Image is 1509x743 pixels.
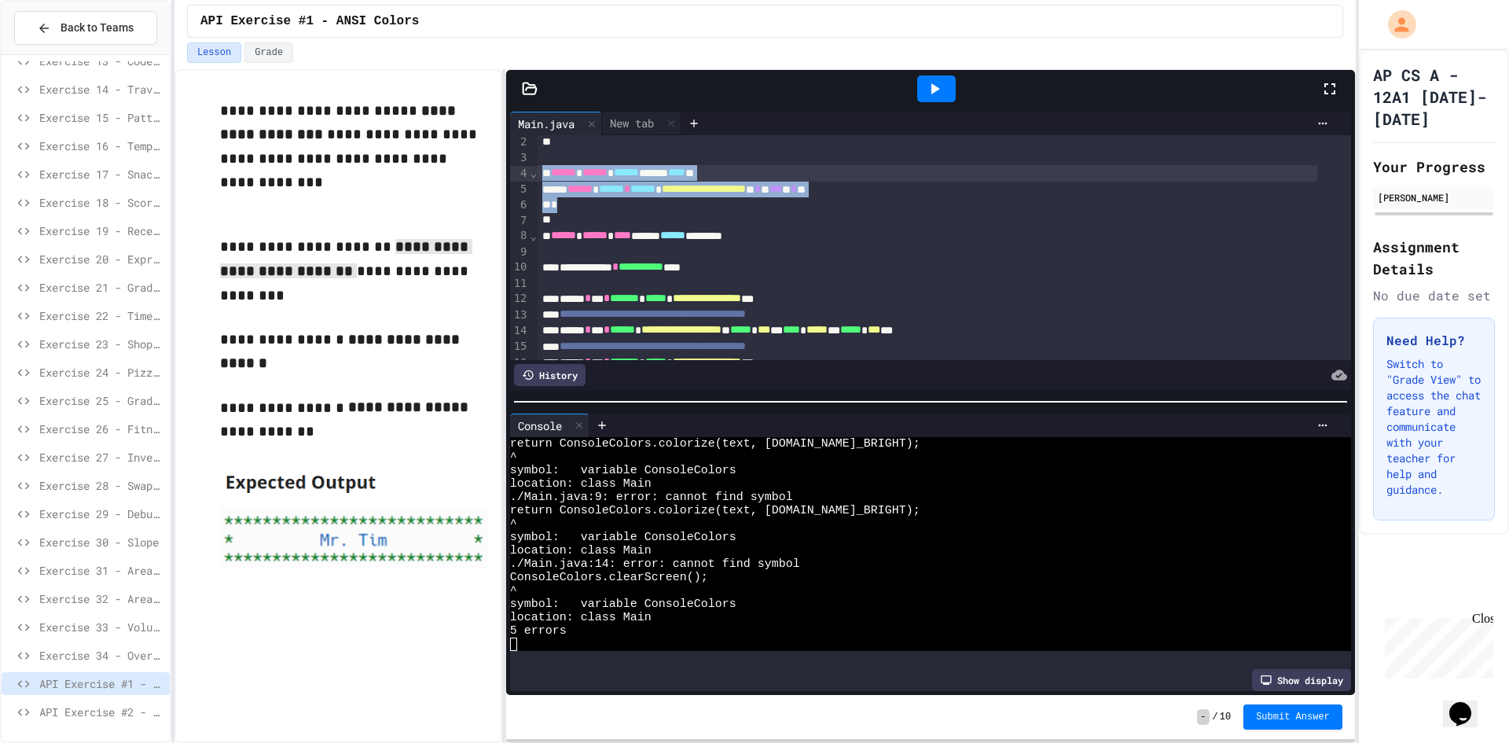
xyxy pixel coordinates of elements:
div: 6 [510,197,530,213]
span: Exercise 25 - Grade Point Average [39,392,163,409]
span: Exercise 19 - Receipt Formatter [39,223,163,239]
span: Exercise 15 - Pattern Detective [39,109,163,126]
div: 8 [510,228,530,244]
div: 15 [510,339,530,355]
div: Console [510,417,570,434]
h1: AP CS A - 12A1 [DATE]-[DATE] [1373,64,1495,130]
span: Exercise 22 - Time Card Calculator [39,307,163,324]
span: ^ [510,451,517,464]
div: 11 [510,276,530,292]
span: Submit Answer [1256,711,1330,723]
div: 7 [510,213,530,229]
span: Exercise 32 - Area of [GEOGRAPHIC_DATA] [39,590,163,607]
span: return ConsoleColors.colorize(text, [DOMAIN_NAME]_BRIGHT); [510,437,920,451]
div: 5 [510,182,530,197]
span: symbol: variable ConsoleColors [510,598,736,611]
span: ^ [510,584,517,598]
iframe: chat widget [1379,612,1493,679]
div: New tab [602,115,662,131]
span: Exercise 31 - Area of Sphere [39,562,163,579]
span: location: class Main [510,611,652,624]
div: My Account [1371,6,1420,42]
span: Back to Teams [61,20,134,36]
p: Switch to "Grade View" to access the chat feature and communicate with your teacher for help and ... [1386,356,1481,498]
span: Exercise 14 - Travel Route Debugger [39,81,163,97]
span: ./Main.java:14: error: cannot find symbol [510,557,800,571]
div: Chat with us now!Close [6,6,108,100]
div: Main.java [510,112,602,135]
span: return ConsoleColors.colorize(text, [DOMAIN_NAME]_BRIGHT); [510,504,920,517]
div: [PERSON_NAME] [1378,190,1490,204]
button: Lesson [187,42,241,63]
div: 12 [510,291,530,307]
span: API Exercise #1 - ANSI Colors [39,675,163,692]
span: Exercise 30 - Slope [39,534,163,550]
span: symbol: variable ConsoleColors [510,531,736,544]
div: No due date set [1373,286,1495,305]
span: ConsoleColors.clearScreen(); [510,571,708,584]
span: Exercise 26 - Fitness Tracker Debugger [39,421,163,437]
span: location: class Main [510,477,652,491]
h2: Your Progress [1373,156,1495,178]
div: New tab [602,112,681,135]
button: Grade [244,42,293,63]
div: 2 [510,134,530,150]
span: Exercise 18 - Score Board Fixer [39,194,163,211]
span: Exercise 28 - Swap Algorithm [39,477,163,494]
span: ^ [510,517,517,531]
div: 16 [510,355,530,371]
span: Exercise 23 - Shopping Receipt Builder [39,336,163,352]
span: Exercise 24 - Pizza Delivery Calculator [39,364,163,381]
span: symbol: variable ConsoleColors [510,464,736,477]
span: Exercise 29 - Debugging Techniques [39,506,163,522]
div: History [514,364,586,386]
span: Exercise 21 - Grade Calculator Pro [39,279,163,296]
span: ./Main.java:9: error: cannot find symbol [510,491,793,504]
div: 10 [510,259,530,275]
div: 3 [510,150,530,166]
div: 14 [510,323,530,339]
span: Exercise 16 - Temperature Display Fix [39,138,163,154]
span: Exercise 17 - Snack Budget Tracker [39,166,163,182]
iframe: chat widget [1443,680,1493,727]
span: Exercise 33 - Volume of Pentagon Prism [39,619,163,635]
div: 9 [510,245,530,260]
span: location: class Main [510,544,652,557]
span: - [1197,709,1209,725]
div: Console [510,414,589,437]
h2: Assignment Details [1373,236,1495,280]
span: / [1213,711,1218,723]
button: Back to Teams [14,11,157,45]
div: To enrich screen reader interactions, please activate Accessibility in Grammarly extension settings [538,116,1351,420]
span: API Exercise #2 - ASCII Art [39,704,163,720]
span: API Exercise #1 - ANSI Colors [200,12,419,31]
button: Submit Answer [1243,704,1342,730]
span: Fold line [530,167,538,179]
div: 4 [510,166,530,182]
h3: Need Help? [1386,331,1481,350]
span: Fold line [530,230,538,242]
span: 5 errors [510,624,567,638]
div: Main.java [510,116,582,132]
span: Exercise 34 - Overload Calculate Average [39,647,163,664]
div: Show display [1252,669,1351,691]
span: Exercise 20 - Expression Evaluator Fix [39,251,163,267]
span: 10 [1220,711,1231,723]
span: Exercise 27 - Investment Portfolio Tracker [39,449,163,465]
span: Exercise 13 - Code Assembly Challenge [39,53,163,69]
div: 13 [510,307,530,323]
